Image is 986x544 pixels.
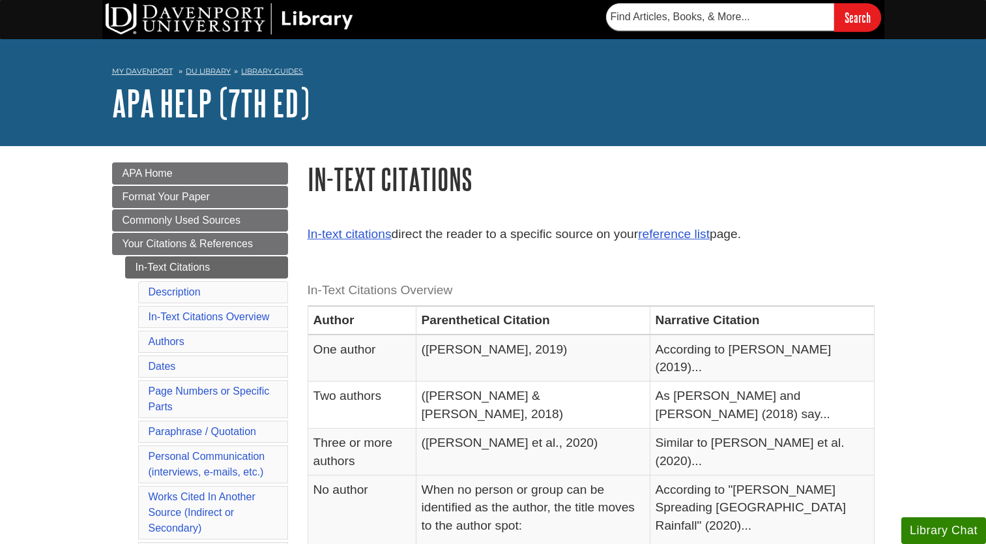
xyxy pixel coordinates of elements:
[308,382,416,429] td: Two authors
[123,238,253,249] span: Your Citations & References
[308,227,392,241] a: In-text citations
[241,67,303,76] a: Library Guides
[149,361,176,372] a: Dates
[149,336,184,347] a: Authors
[112,63,875,83] nav: breadcrumb
[308,306,416,335] th: Author
[112,66,173,77] a: My Davenport
[149,385,270,412] a: Page Numbers or Specific Parts
[125,256,288,279] a: In-Text Citations
[416,335,650,382] td: ([PERSON_NAME], 2019)
[149,491,255,534] a: Works Cited In Another Source (Indirect or Secondary)
[112,186,288,208] a: Format Your Paper
[123,191,210,202] span: Format Your Paper
[112,233,288,255] a: Your Citations & References
[416,306,650,335] th: Parenthetical Citation
[123,168,173,179] span: APA Home
[149,311,270,322] a: In-Text Citations Overview
[650,429,874,476] td: Similar to [PERSON_NAME] et al. (2020)...
[308,162,875,196] h1: In-Text Citations
[606,3,881,31] form: Searches DU Library's articles, books, and more
[650,306,874,335] th: Narrative Citation
[308,429,416,476] td: Three or more authors
[123,215,240,226] span: Commonly Used Sources
[112,162,288,185] a: APA Home
[416,382,650,429] td: ([PERSON_NAME] & [PERSON_NAME], 2018)
[186,67,231,76] a: DU Library
[606,3,834,31] input: Find Articles, Books, & More...
[650,335,874,382] td: According to [PERSON_NAME] (2019)...
[638,227,710,241] a: reference list
[650,382,874,429] td: As [PERSON_NAME] and [PERSON_NAME] (2018) say...
[149,451,265,477] a: Personal Communication(interviews, e-mails, etc.)
[308,335,416,382] td: One author
[149,426,256,437] a: Paraphrase / Quotation
[106,3,353,35] img: DU Library
[112,83,310,123] a: APA Help (7th Ed)
[901,517,986,544] button: Library Chat
[308,225,875,244] p: direct the reader to a specific source on your page.
[112,209,288,232] a: Commonly Used Sources
[834,3,881,31] input: Search
[308,276,875,305] caption: In-Text Citations Overview
[416,429,650,476] td: ([PERSON_NAME] et al., 2020)
[149,286,201,297] a: Description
